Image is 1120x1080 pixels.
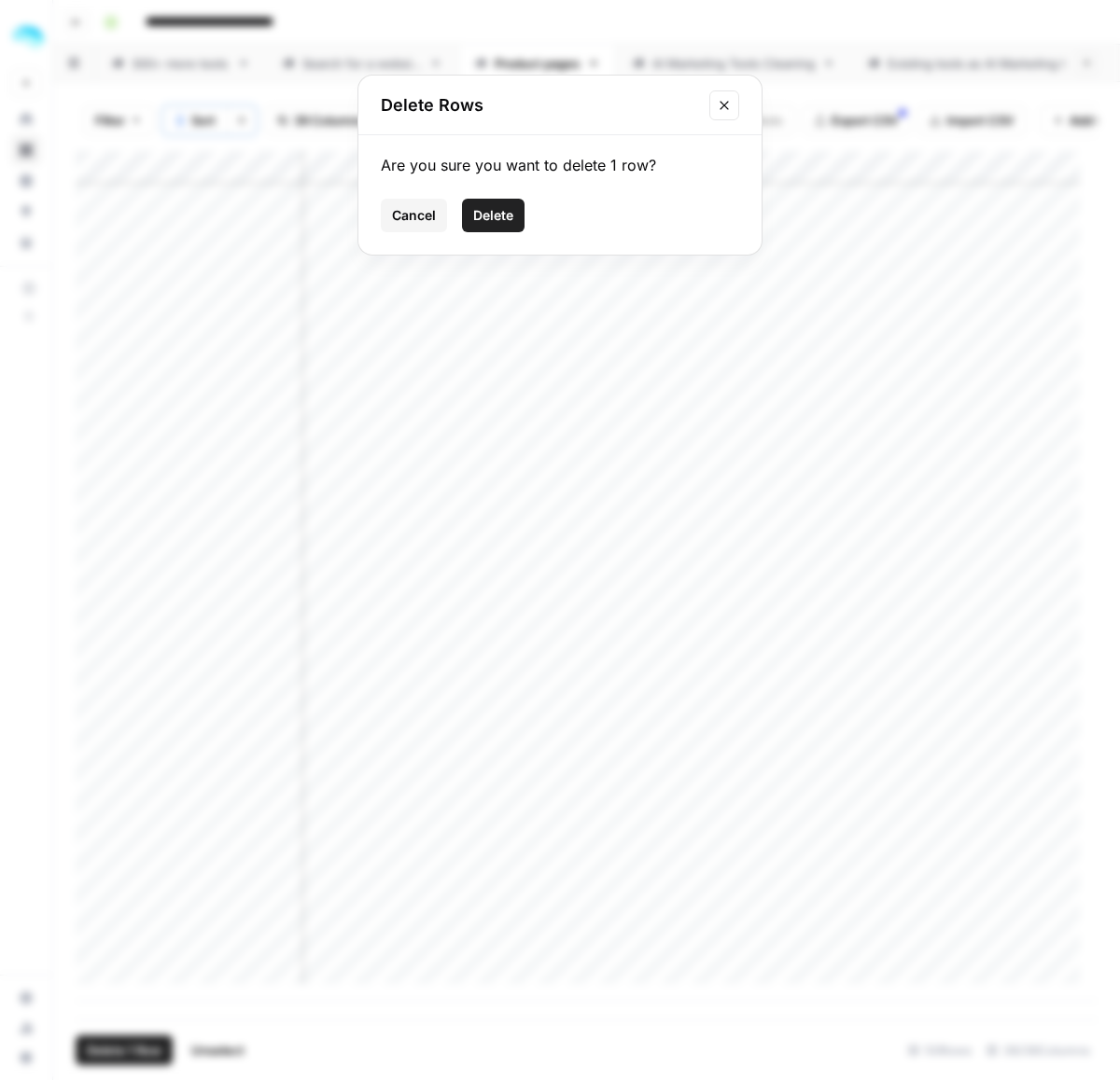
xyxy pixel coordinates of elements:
span: Delete [473,206,513,225]
button: Close modal [709,90,739,120]
button: Delete [462,199,525,232]
div: Are you sure you want to delete 1 row? [381,154,739,176]
span: Cancel [392,206,436,225]
button: Cancel [381,199,447,232]
h2: Delete Rows [381,92,698,118]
